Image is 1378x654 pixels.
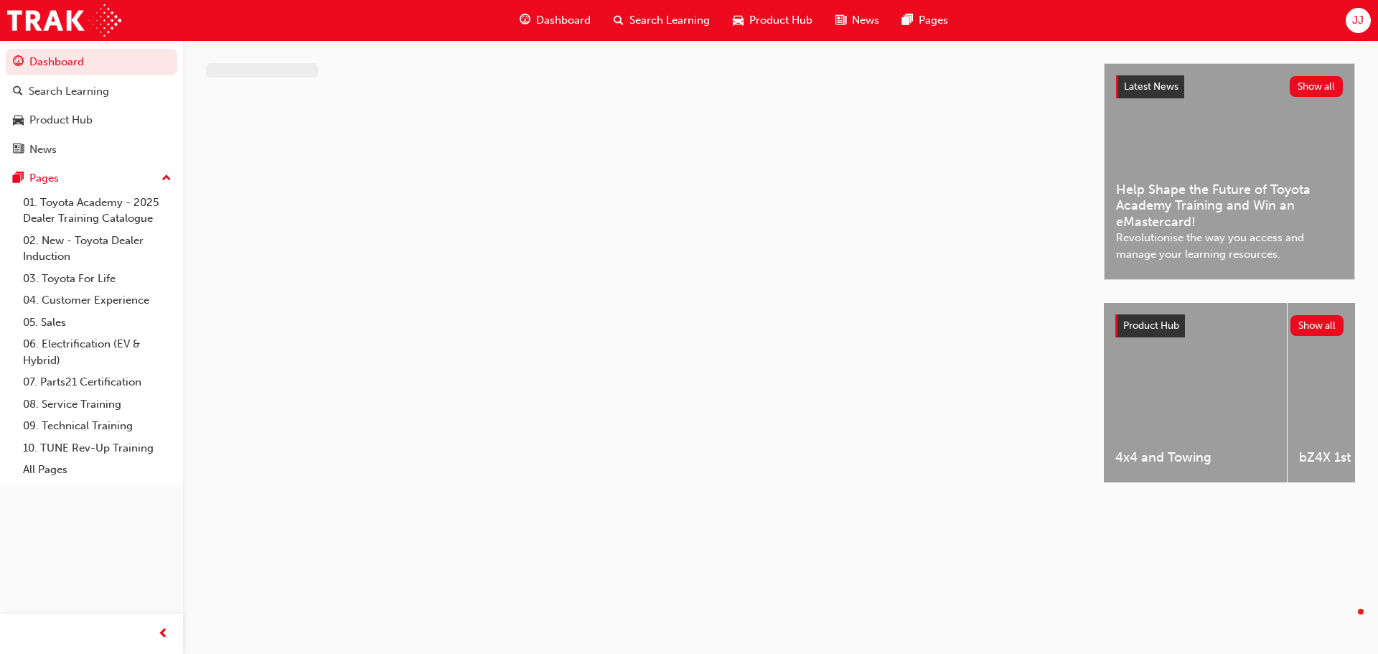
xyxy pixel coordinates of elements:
a: 08. Service Training [17,393,177,416]
a: news-iconNews [824,6,891,35]
a: guage-iconDashboard [508,6,602,35]
span: up-icon [161,169,172,188]
div: News [29,141,57,158]
a: pages-iconPages [891,6,960,35]
span: 4x4 and Towing [1115,449,1275,466]
span: guage-icon [13,56,24,69]
a: 10. TUNE Rev-Up Training [17,437,177,459]
span: Revolutionise the way you access and manage your learning resources. [1116,230,1343,262]
span: JJ [1352,12,1364,29]
a: Product HubShow all [1115,314,1344,337]
a: 4x4 and Towing [1104,303,1287,482]
button: Show all [1290,315,1344,336]
a: Latest NewsShow all [1116,75,1343,98]
span: pages-icon [902,11,913,29]
a: Dashboard [6,49,177,75]
span: search-icon [614,11,624,29]
iframe: Intercom live chat [1329,605,1364,640]
span: Search Learning [629,12,710,29]
a: 04. Customer Experience [17,289,177,312]
span: guage-icon [520,11,530,29]
button: Pages [6,165,177,192]
a: 09. Technical Training [17,415,177,437]
span: Product Hub [1123,319,1179,332]
span: News [852,12,879,29]
span: Help Shape the Future of Toyota Academy Training and Win an eMastercard! [1116,182,1343,230]
button: JJ [1346,8,1371,33]
span: Pages [919,12,948,29]
button: DashboardSearch LearningProduct HubNews [6,46,177,165]
a: All Pages [17,459,177,481]
button: Show all [1290,76,1344,97]
div: Pages [29,170,59,187]
span: news-icon [835,11,846,29]
a: 02. New - Toyota Dealer Induction [17,230,177,268]
a: 01. Toyota Academy - 2025 Dealer Training Catalogue [17,192,177,230]
a: News [6,136,177,163]
span: car-icon [13,114,24,127]
a: 06. Electrification (EV & Hybrid) [17,333,177,371]
span: prev-icon [158,625,169,643]
a: car-iconProduct Hub [721,6,824,35]
span: news-icon [13,144,24,157]
a: search-iconSearch Learning [602,6,721,35]
a: 07. Parts21 Certification [17,371,177,393]
span: pages-icon [13,172,24,185]
div: Search Learning [29,83,109,100]
span: Latest News [1124,80,1178,93]
a: 05. Sales [17,312,177,334]
a: Product Hub [6,107,177,134]
span: Dashboard [536,12,591,29]
a: Search Learning [6,78,177,105]
span: Product Hub [749,12,812,29]
a: Latest NewsShow allHelp Shape the Future of Toyota Academy Training and Win an eMastercard!Revolu... [1104,63,1355,280]
div: Product Hub [29,112,93,129]
span: search-icon [13,85,23,98]
img: Trak [7,4,121,37]
span: car-icon [733,11,744,29]
a: 03. Toyota For Life [17,268,177,290]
